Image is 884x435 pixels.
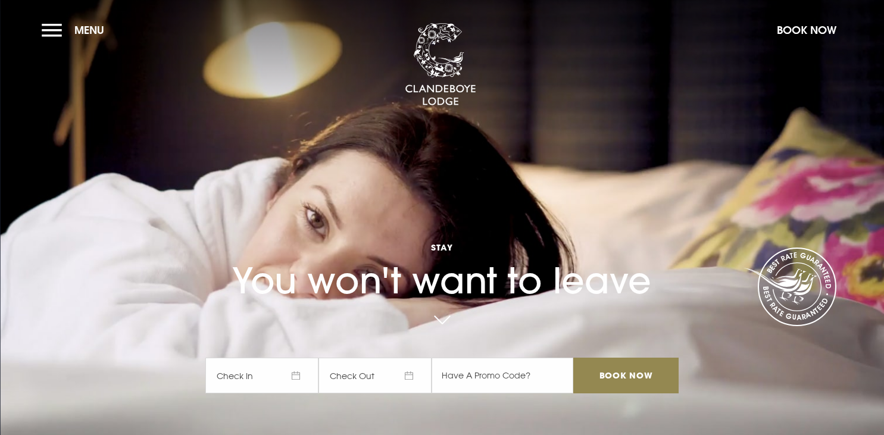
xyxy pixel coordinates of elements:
[205,358,318,393] span: Check In
[42,17,110,43] button: Menu
[771,17,842,43] button: Book Now
[205,242,678,253] span: Stay
[573,358,678,393] input: Book Now
[405,23,476,107] img: Clandeboye Lodge
[74,23,104,37] span: Menu
[318,358,432,393] span: Check Out
[432,358,573,393] input: Have A Promo Code?
[205,214,678,302] h1: You won't want to leave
